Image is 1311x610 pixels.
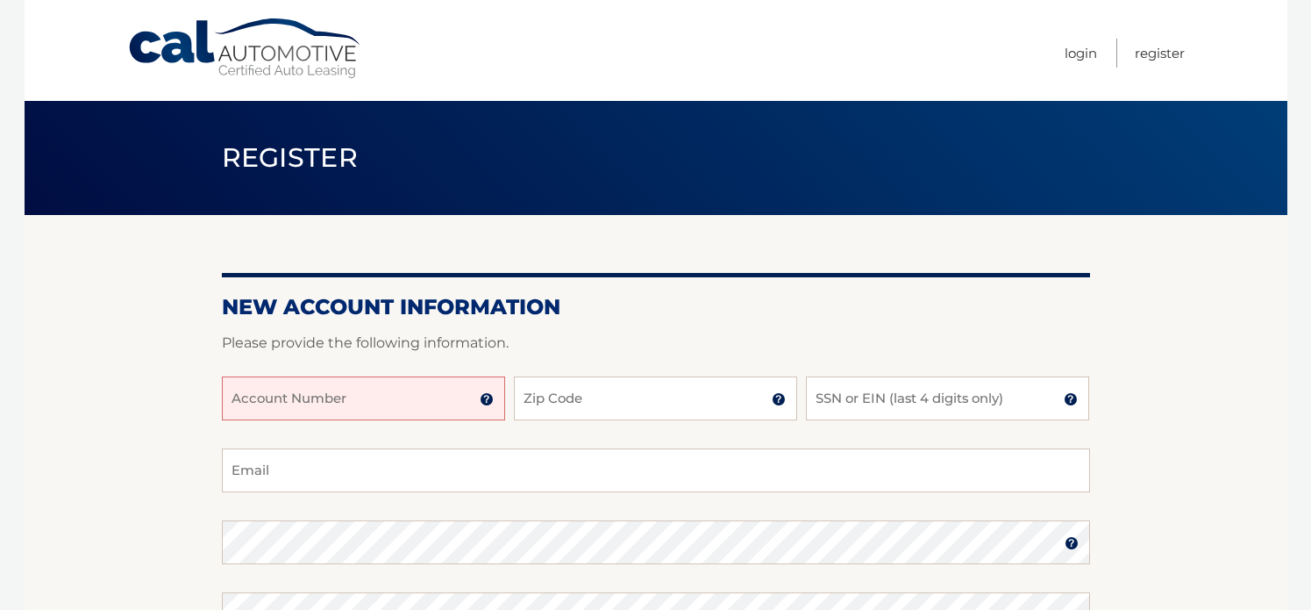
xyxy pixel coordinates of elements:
[222,294,1090,320] h2: New Account Information
[1064,392,1078,406] img: tooltip.svg
[222,331,1090,355] p: Please provide the following information.
[1065,536,1079,550] img: tooltip.svg
[772,392,786,406] img: tooltip.svg
[222,449,1090,492] input: Email
[222,141,359,174] span: Register
[480,392,494,406] img: tooltip.svg
[1135,39,1185,68] a: Register
[806,377,1089,420] input: SSN or EIN (last 4 digits only)
[127,18,364,80] a: Cal Automotive
[222,377,505,420] input: Account Number
[514,377,797,420] input: Zip Code
[1065,39,1097,68] a: Login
